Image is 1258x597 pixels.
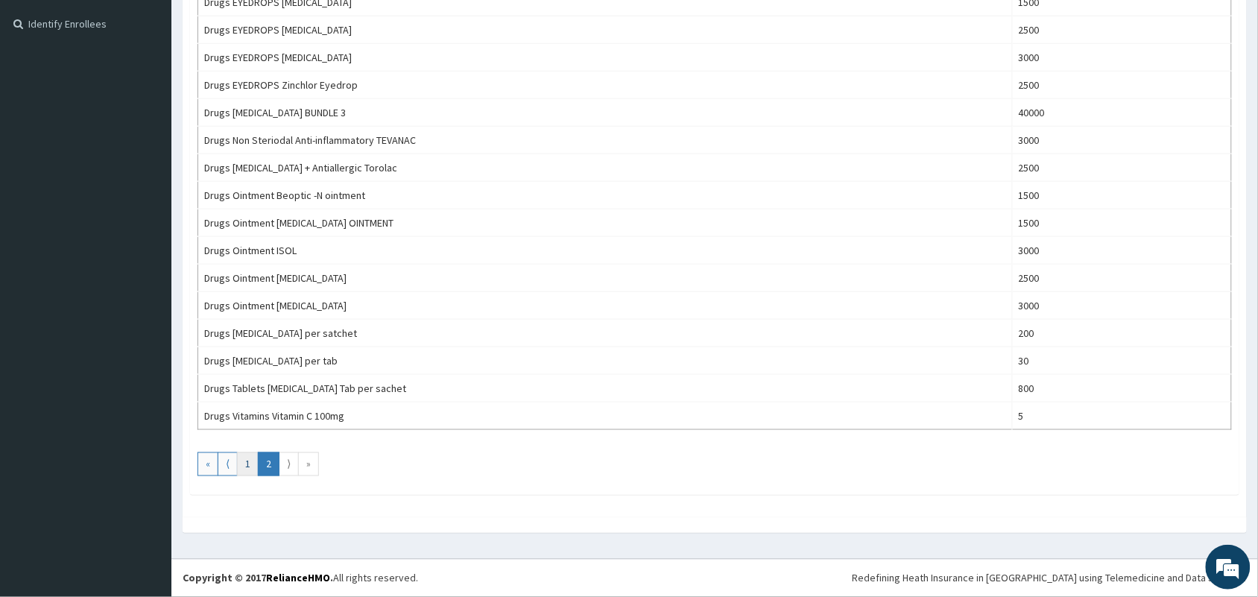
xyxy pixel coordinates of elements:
td: 800 [1012,375,1231,402]
td: Drugs Tablets [MEDICAL_DATA] Tab per sachet [198,375,1013,402]
td: 30 [1012,347,1231,375]
td: Drugs Ointment ISOL [198,237,1013,265]
td: Drugs [MEDICAL_DATA] per tab [198,347,1013,375]
a: Go to next page [279,452,299,476]
div: Redefining Heath Insurance in [GEOGRAPHIC_DATA] using Telemedicine and Data Science! [853,571,1247,586]
td: Drugs Ointment [MEDICAL_DATA] [198,265,1013,292]
td: Drugs [MEDICAL_DATA] + Antiallergic Torolac [198,154,1013,182]
a: Go to first page [197,452,218,476]
img: d_794563401_company_1708531726252_794563401 [28,75,60,112]
a: Go to page number 1 [237,452,259,476]
a: Go to page number 2 [258,452,279,476]
strong: Copyright © 2017 . [183,572,333,585]
td: 3000 [1012,237,1231,265]
td: 3000 [1012,44,1231,72]
td: 1500 [1012,209,1231,237]
span: We're online! [86,188,206,338]
td: 40000 [1012,99,1231,127]
td: Drugs Ointment [MEDICAL_DATA] OINTMENT [198,209,1013,237]
td: Drugs EYEDROPS Zinchlor Eyedrop [198,72,1013,99]
div: Minimize live chat window [244,7,280,43]
td: 2500 [1012,265,1231,292]
footer: All rights reserved. [171,559,1258,597]
td: 2500 [1012,16,1231,44]
td: Drugs Ointment [MEDICAL_DATA] [198,292,1013,320]
td: Drugs [MEDICAL_DATA] BUNDLE 3 [198,99,1013,127]
td: 1500 [1012,182,1231,209]
div: Chat with us now [78,83,250,103]
td: 3000 [1012,292,1231,320]
a: RelianceHMO [266,572,330,585]
a: Go to last page [298,452,319,476]
textarea: Type your message and hit 'Enter' [7,407,284,459]
td: 200 [1012,320,1231,347]
td: 2500 [1012,154,1231,182]
td: 2500 [1012,72,1231,99]
td: Drugs Ointment Beoptic -N ointment [198,182,1013,209]
td: Drugs EYEDROPS [MEDICAL_DATA] [198,16,1013,44]
td: Drugs Vitamins Vitamin C 100mg [198,402,1013,430]
td: 5 [1012,402,1231,430]
td: Drugs Non Steriodal Anti-inflammatory TEVANAC [198,127,1013,154]
a: Go to previous page [218,452,238,476]
td: 3000 [1012,127,1231,154]
td: Drugs [MEDICAL_DATA] per satchet [198,320,1013,347]
td: Drugs EYEDROPS [MEDICAL_DATA] [198,44,1013,72]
